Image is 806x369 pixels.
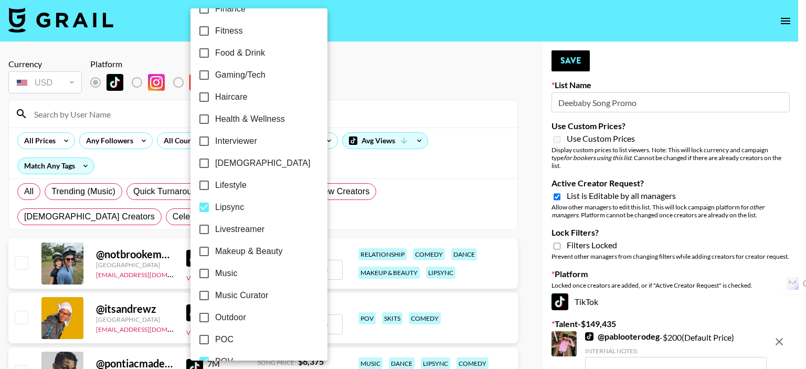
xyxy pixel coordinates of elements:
span: POC [215,333,234,346]
span: Interviewer [215,135,257,147]
span: Finance [215,3,246,15]
span: Lipsync [215,201,244,214]
span: POV [215,355,233,368]
span: Outdoor [215,311,246,324]
span: Lifestyle [215,179,247,192]
span: Music Curator [215,289,269,302]
span: Haircare [215,91,248,103]
span: Fitness [215,25,243,37]
span: Food & Drink [215,47,265,59]
span: Health & Wellness [215,113,285,125]
span: [DEMOGRAPHIC_DATA] [215,157,311,170]
span: Gaming/Tech [215,69,266,81]
span: Music [215,267,238,280]
span: Livestreamer [215,223,264,236]
span: Makeup & Beauty [215,245,283,258]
